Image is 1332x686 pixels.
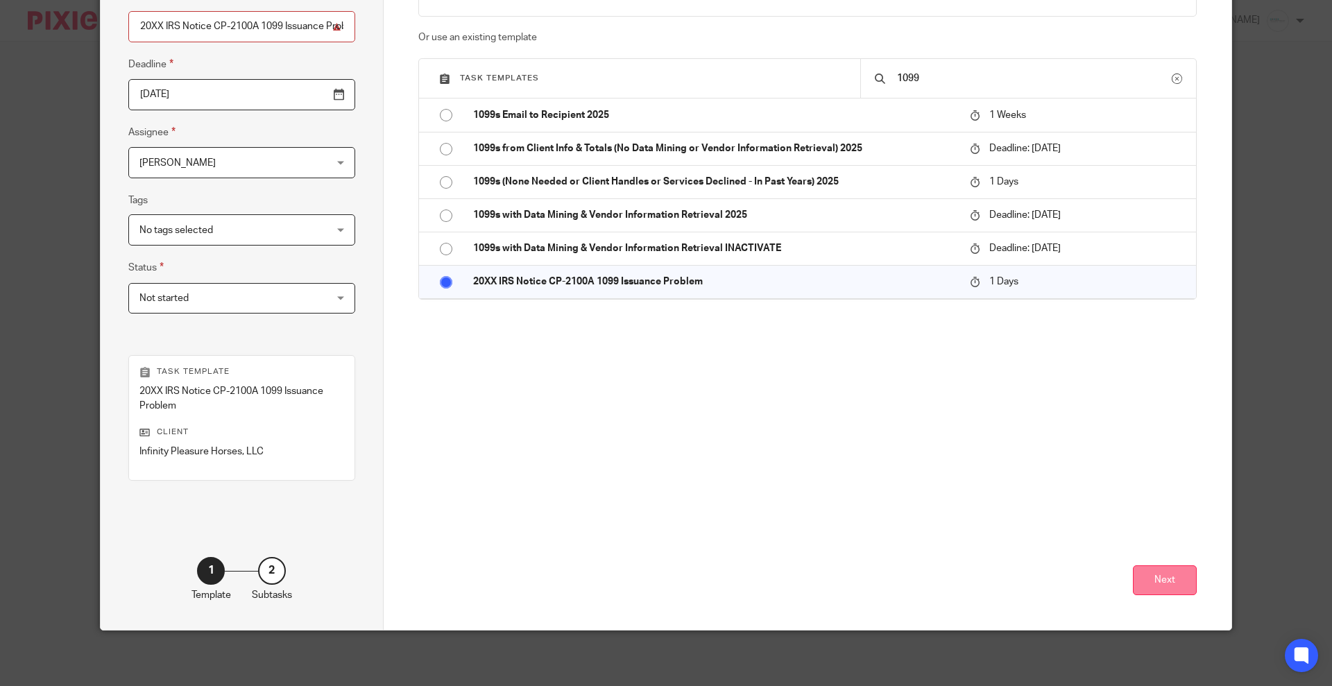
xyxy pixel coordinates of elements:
span: Not started [139,293,189,303]
span: Deadline: [DATE] [989,210,1061,220]
span: 1 Days [989,177,1018,187]
p: Task template [139,366,344,377]
p: 1099s (None Needed or Client Handles or Services Declined - In Past Years) 2025 [473,175,956,189]
p: 20XX IRS Notice CP-2100A 1099 Issuance Problem [139,384,344,413]
button: Next [1133,565,1197,595]
label: Status [128,259,164,275]
span: Task templates [460,74,539,82]
span: No tags selected [139,225,213,235]
p: 1099s from Client Info & Totals (No Data Mining or Vendor Information Retrieval) 2025 [473,142,956,155]
div: 2 [258,557,286,585]
span: 1 Days [989,277,1018,286]
p: 1099s Email to Recipient 2025 [473,108,956,122]
p: Infinity Pleasure Horses, LLC [139,445,344,458]
p: Or use an existing template [418,31,1197,44]
label: Deadline [128,56,173,72]
p: Client [139,427,344,438]
p: Subtasks [252,588,292,602]
span: Deadline: [DATE] [989,144,1061,153]
p: 1099s with Data Mining & Vendor Information Retrieval 2025 [473,208,956,222]
span: [PERSON_NAME] [139,158,216,168]
label: Tags [128,194,148,207]
span: 1 Weeks [989,110,1026,120]
input: Pick a date [128,79,355,110]
input: Search... [896,71,1172,86]
span: Deadline: [DATE] [989,243,1061,253]
label: Assignee [128,124,176,140]
p: 1099s with Data Mining & Vendor Information Retrieval INACTIVATE [473,241,956,255]
p: 20XX IRS Notice CP-2100A 1099 Issuance Problem [473,275,956,289]
div: 1 [197,557,225,585]
p: Template [191,588,231,602]
input: Task name [128,11,355,42]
